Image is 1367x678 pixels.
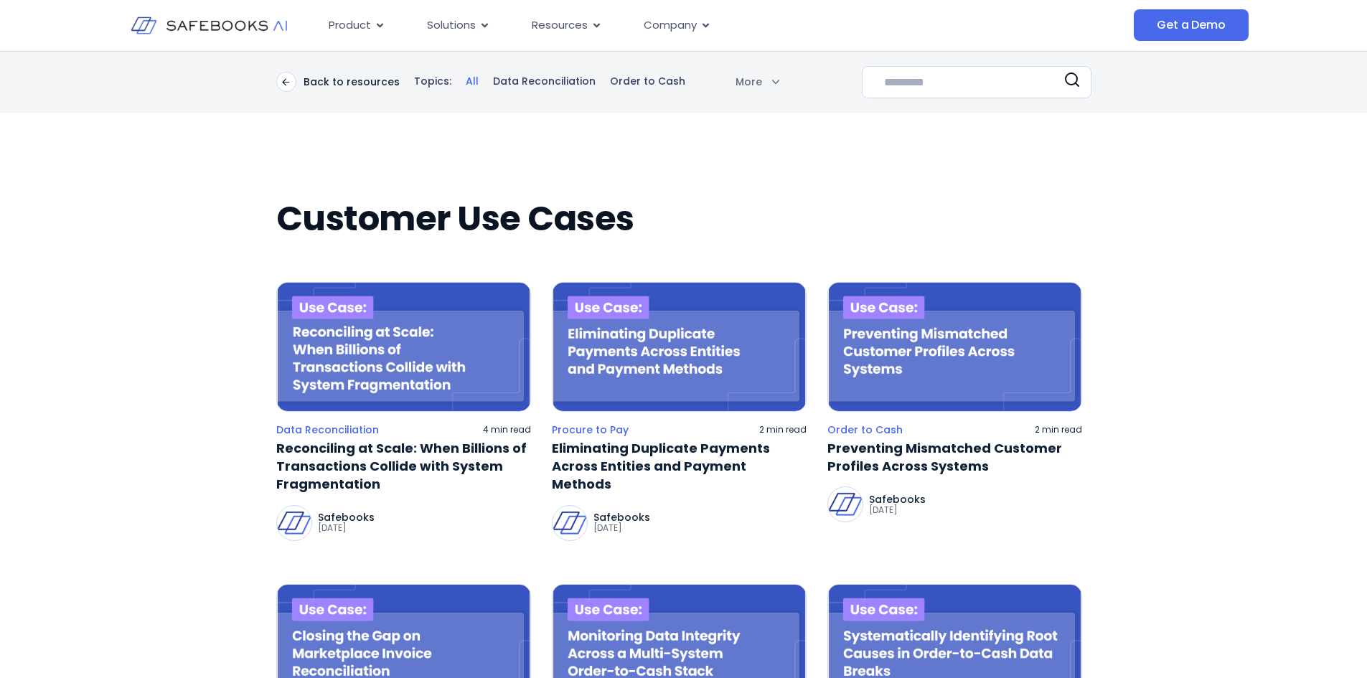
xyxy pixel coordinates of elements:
[553,506,587,540] img: Safebooks
[828,487,863,522] img: Safebooks
[318,512,375,522] p: Safebooks
[869,494,926,504] p: Safebooks
[759,424,807,435] p: 2 min read
[1157,18,1225,32] span: Get a Demo
[718,75,779,89] div: More
[827,423,903,436] a: Order to Cash
[466,75,479,89] a: All
[329,17,371,34] span: Product
[532,17,588,34] span: Resources
[304,75,400,88] p: Back to resources
[317,11,990,39] div: Menu Toggle
[276,199,1091,239] h2: Customer Use Cases
[552,282,807,412] img: a blue background with the words use case eliminating duplicate payment across entries and paymen...
[276,439,531,494] a: Reconciling at Scale: When Billions of Transactions Collide with System Fragmentation
[276,72,400,92] a: Back to resources
[318,522,375,534] p: [DATE]
[869,504,926,516] p: [DATE]
[414,75,451,89] p: Topics:
[276,423,379,436] a: Data Reconciliation
[593,512,650,522] p: Safebooks
[427,17,476,34] span: Solutions
[276,282,531,412] img: a blue background with the words use case recording at scale when billions of transaction
[827,439,1082,475] a: Preventing Mismatched Customer Profiles Across Systems
[1134,9,1248,41] a: Get a Demo
[493,75,596,89] a: Data Reconciliation
[552,439,807,494] a: Eliminating Duplicate Payments Across Entities and Payment Methods
[552,423,629,436] a: Procure to Pay
[277,506,311,540] img: Safebooks
[610,75,685,89] a: Order to Cash
[593,522,650,534] p: [DATE]
[1035,424,1082,435] p: 2 min read
[644,17,697,34] span: Company
[827,282,1082,412] img: a blue background with the words use case preventing mismatched customer profiles across systems
[317,11,990,39] nav: Menu
[483,424,531,435] p: 4 min read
